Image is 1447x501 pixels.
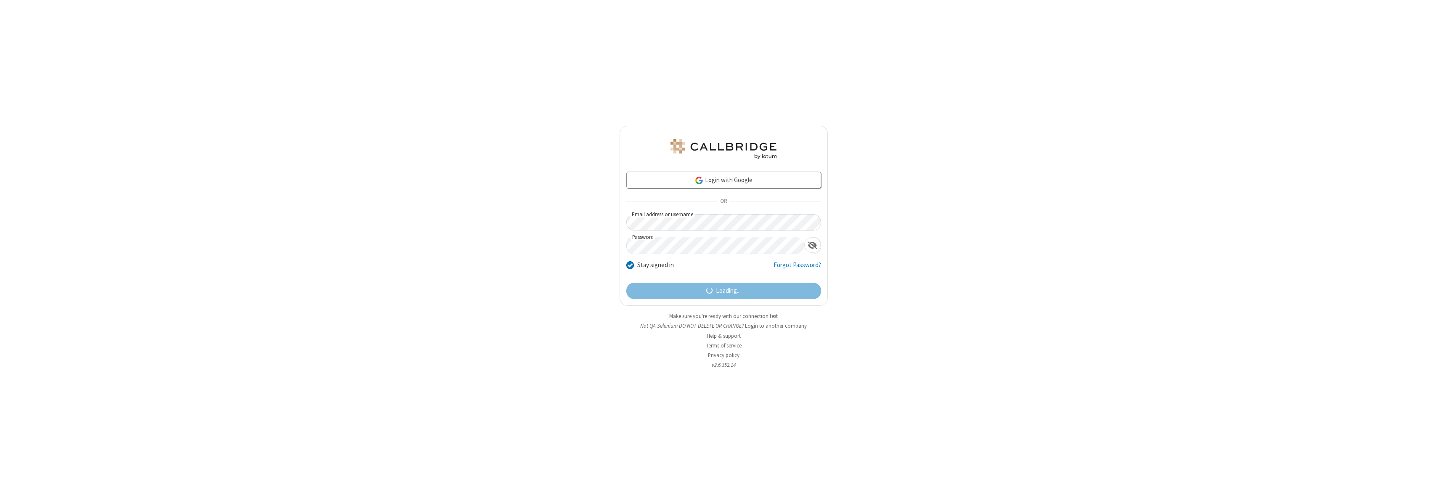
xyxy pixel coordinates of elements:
[774,260,821,276] a: Forgot Password?
[717,196,730,207] span: OR
[716,286,741,296] span: Loading...
[626,172,821,188] a: Login with Google
[620,322,828,330] li: Not QA Selenium DO NOT DELETE OR CHANGE?
[637,260,674,270] label: Stay signed in
[626,283,821,300] button: Loading...
[706,342,742,349] a: Terms of service
[707,332,741,339] a: Help & support
[669,313,778,320] a: Make sure you're ready with our connection test
[669,139,778,159] img: QA Selenium DO NOT DELETE OR CHANGE
[708,352,739,359] a: Privacy policy
[627,237,804,254] input: Password
[620,361,828,369] li: v2.6.352.14
[626,214,821,231] input: Email address or username
[694,176,704,185] img: google-icon.png
[804,237,821,253] div: Show password
[745,322,807,330] button: Login to another company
